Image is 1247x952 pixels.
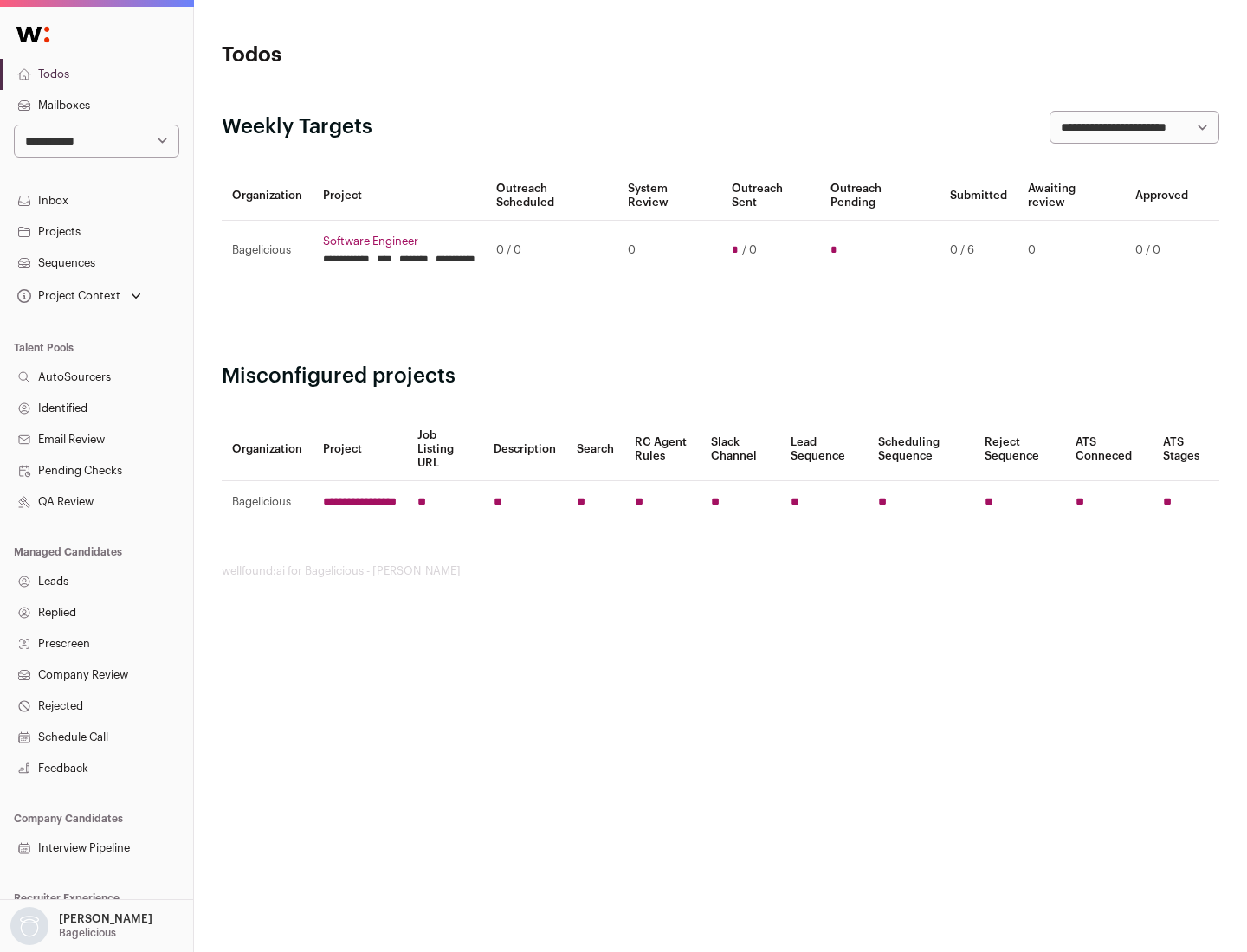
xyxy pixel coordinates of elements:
footer: wellfound:ai for Bagelicious - [PERSON_NAME] [222,564,1219,578]
th: Scheduling Sequence [868,418,974,481]
th: Project [313,418,407,481]
th: RC Agent Rules [624,418,700,481]
td: Bagelicious [222,221,313,280]
th: Awaiting review [1018,171,1125,221]
th: Lead Sequence [780,418,868,481]
img: Wellfound [7,17,59,52]
a: Software Engineer [323,235,475,248]
p: Bagelicious [59,926,116,940]
th: Outreach Scheduled [486,171,617,221]
th: Outreach Pending [820,171,939,221]
p: [PERSON_NAME] [59,912,152,926]
th: Job Listing URL [407,418,483,481]
th: ATS Stages [1153,418,1219,481]
span: / 0 [742,243,757,257]
th: Reject Sequence [974,418,1066,481]
button: Open dropdown [14,284,145,308]
th: Outreach Sent [721,171,821,221]
div: Project Context [14,289,120,303]
th: Project [313,171,486,221]
th: Slack Channel [701,418,780,481]
td: 0 / 6 [940,221,1018,280]
th: System Review [617,171,720,221]
th: Description [483,418,566,481]
td: 0 [617,221,720,280]
img: nopic.png [10,907,48,945]
h2: Weekly Targets [222,113,372,141]
th: Submitted [940,171,1018,221]
th: Organization [222,171,313,221]
button: Open dropdown [7,907,156,945]
th: Organization [222,418,313,481]
th: Search [566,418,624,481]
td: Bagelicious [222,481,313,524]
td: 0 [1018,221,1125,280]
h2: Misconfigured projects [222,363,1219,390]
td: 0 / 0 [1125,221,1199,280]
th: ATS Conneced [1065,418,1152,481]
th: Approved [1125,171,1199,221]
td: 0 / 0 [486,221,617,280]
h1: Todos [222,42,554,69]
